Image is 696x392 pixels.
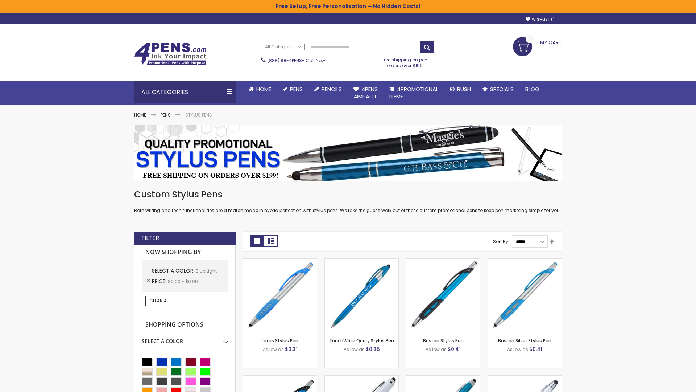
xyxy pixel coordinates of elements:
[265,44,301,50] span: All Categories
[142,245,228,260] strong: Now Shopping by
[366,346,380,353] span: $0.35
[406,259,480,332] img: Boston Stylus Pen-Blue - Light
[161,112,171,118] a: Pens
[263,346,284,352] span: As low as
[448,346,461,353] span: $0.41
[142,317,228,333] strong: Shopping Options
[325,258,398,265] a: TouchWrite Query Stylus Pen-Blue Light
[267,57,326,64] span: - Call Now!
[261,41,305,53] a: All Categories
[493,238,508,245] label: Sort By
[406,375,480,381] a: Lory Metallic Stylus Pen-Blue - Light
[134,112,146,118] a: Home
[243,375,317,381] a: Lexus Metallic Stylus Pen-Blue - Light
[134,189,562,200] h1: Custom Stylus Pens
[250,235,264,247] strong: Grid
[152,278,168,285] span: Price
[168,278,198,285] span: $0.00 - $0.99
[426,346,447,352] span: As low as
[488,258,562,265] a: Boston Silver Stylus Pen-Blue - Light
[374,54,435,69] div: Free shipping on pen orders over $199
[389,85,438,100] span: 4PROMOTIONAL ITEMS
[134,42,207,66] img: 4Pens Custom Pens and Promotional Products
[256,85,271,93] span: Home
[498,338,551,344] a: Boston Silver Stylus Pen
[142,332,228,345] div: Select A Color
[308,81,348,97] a: Pencils
[243,81,277,97] a: Home
[134,81,236,103] div: All Categories
[329,338,394,344] a: TouchWrite Query Stylus Pen
[262,338,298,344] a: Lexus Stylus Pen
[196,268,217,274] span: Blue Light
[507,346,528,352] span: As low as
[322,85,342,93] span: Pencils
[141,234,159,242] strong: Filter
[277,81,308,97] a: Pens
[290,85,303,93] span: Pens
[519,81,545,97] a: Blog
[406,258,480,265] a: Boston Stylus Pen-Blue - Light
[529,346,542,353] span: $0.41
[149,298,170,304] span: Clear All
[444,81,477,97] a: Rush
[285,346,298,353] span: $0.31
[526,17,555,22] a: Wishlist
[488,375,562,381] a: Silver Cool Grip Stylus Pen-Blue - Light
[488,259,562,332] img: Boston Silver Stylus Pen-Blue - Light
[353,85,378,100] span: 4Pens 4impact
[145,296,174,306] a: Clear All
[243,259,317,332] img: Lexus Stylus Pen-Blue - Light
[525,85,539,93] span: Blog
[325,259,398,332] img: TouchWrite Query Stylus Pen-Blue Light
[134,125,562,181] img: Stylus Pens
[457,85,471,93] span: Rush
[344,346,365,352] span: As low as
[423,338,464,344] a: Boston Stylus Pen
[267,57,302,64] a: (888) 88-4PENS
[325,375,398,381] a: Kimberly Logo Stylus Pens-LT-Blue
[384,81,444,105] a: 4PROMOTIONALITEMS
[185,112,212,118] strong: Stylus Pens
[490,85,514,93] span: Specials
[348,81,384,105] a: 4Pens4impact
[152,267,196,274] span: Select A Color
[134,189,562,214] div: Both writing and tech functionalities are a match made in hybrid perfection with stylus pens. We ...
[243,258,317,265] a: Lexus Stylus Pen-Blue - Light
[477,81,519,97] a: Specials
